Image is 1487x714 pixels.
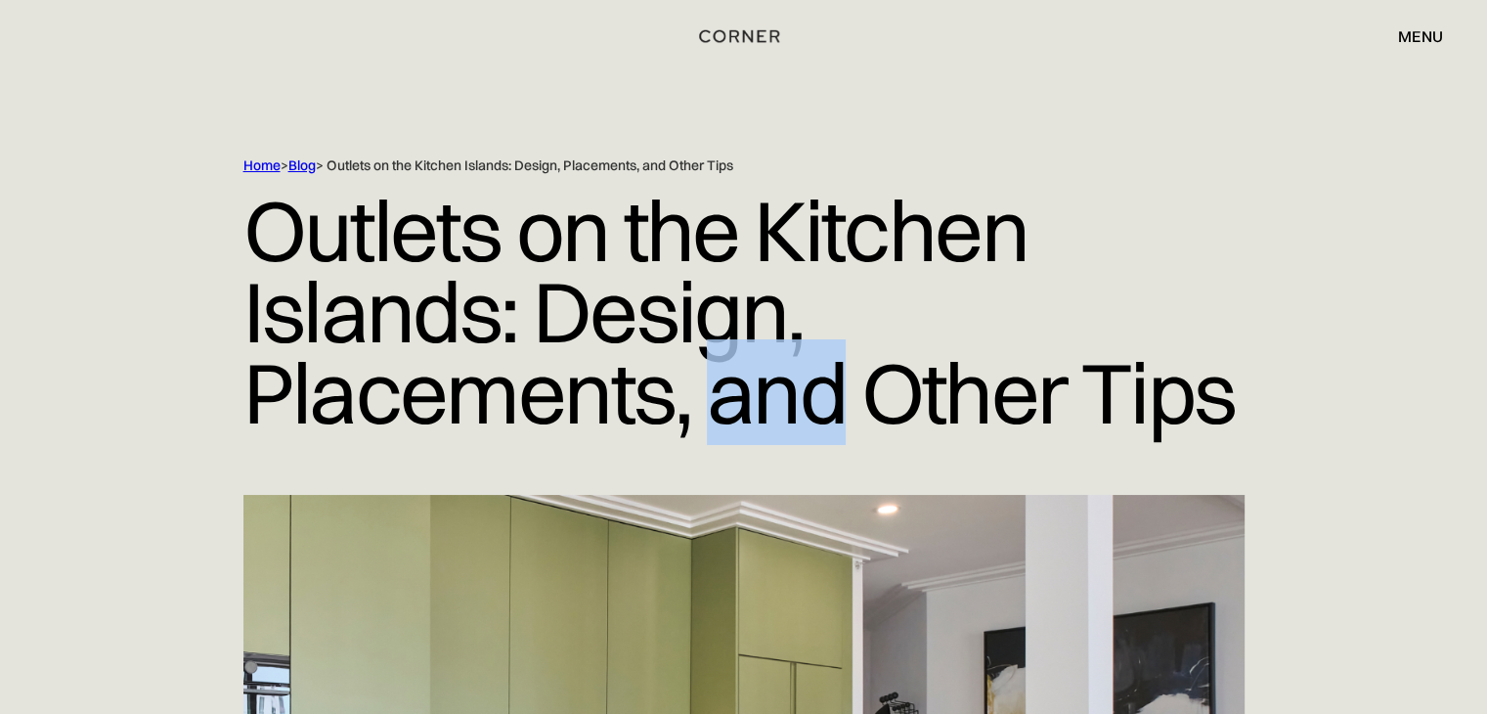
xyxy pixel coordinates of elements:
h1: Outlets on the Kitchen Islands: Design, Placements, and Other Tips [243,175,1245,448]
a: home [690,23,798,49]
div: menu [1398,28,1443,44]
a: Blog [288,156,316,174]
div: > > Outlets on the Kitchen Islands: Design, Placements, and Other Tips [243,156,1162,175]
a: Home [243,156,281,174]
div: menu [1378,20,1443,53]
